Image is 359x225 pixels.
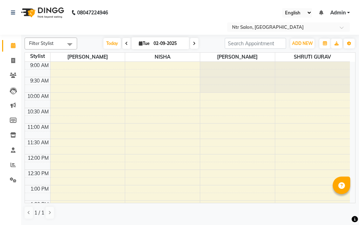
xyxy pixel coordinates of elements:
div: 12:30 PM [26,170,50,177]
div: 1:00 PM [29,185,50,193]
div: 1:30 PM [29,201,50,208]
div: 11:30 AM [26,139,50,146]
input: 2025-09-02 [151,38,187,49]
button: ADD NEW [290,39,314,48]
span: [PERSON_NAME] [200,53,275,61]
span: 1 / 1 [34,209,44,217]
div: 10:30 AM [26,108,50,115]
span: Today [103,38,121,49]
div: 11:00 AM [26,124,50,131]
span: ADD NEW [292,41,313,46]
div: 12:00 PM [26,154,50,162]
span: Filter Stylist [29,40,54,46]
span: SHRUTI GURAV [275,53,350,61]
div: 9:30 AM [29,77,50,85]
div: Stylist [25,53,50,60]
div: 10:00 AM [26,93,50,100]
input: Search Appointment [225,38,286,49]
span: [PERSON_NAME] [50,53,125,61]
img: logo [18,3,66,22]
span: Admin [330,9,346,16]
span: Tue [137,41,151,46]
div: 9:00 AM [29,62,50,69]
b: 08047224946 [77,3,108,22]
span: NISHA [125,53,200,61]
iframe: chat widget [330,197,352,218]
